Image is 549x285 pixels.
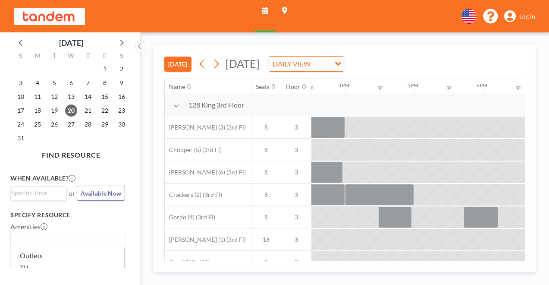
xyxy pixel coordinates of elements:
[251,213,281,221] span: 8
[281,236,311,244] span: 3
[82,91,94,103] span: Thursday, August 14, 2025
[77,186,125,201] button: Available Now
[116,63,128,75] span: Saturday, August 2, 2025
[12,188,62,198] input: Search for option
[251,258,281,266] span: 8
[165,191,222,199] span: Crackers (2) (3rd Fl)
[59,37,83,49] div: [DATE]
[69,189,75,198] span: or
[446,85,452,91] div: 30
[31,91,44,103] span: Monday, August 11, 2025
[10,255,73,264] label: How many people?
[281,168,311,176] span: 3
[519,13,535,20] span: Log in
[164,57,191,72] button: [DATE]
[48,77,60,89] span: Tuesday, August 5, 2025
[99,118,111,130] span: Friday, August 29, 2025
[271,58,312,70] span: DAILY VIEW
[169,83,185,91] div: Name
[10,211,125,219] h3: Specify resource
[48,104,60,117] span: Tuesday, August 19, 2025
[515,85,521,91] div: 30
[65,104,77,117] span: Wednesday, August 20, 2025
[29,51,46,62] div: M
[281,213,311,221] span: 3
[96,51,113,62] div: F
[99,91,111,103] span: Friday, August 15, 2025
[65,118,77,130] span: Wednesday, August 27, 2025
[165,168,246,176] span: [PERSON_NAME] (6) (3rd Fl)
[65,77,77,89] span: Wednesday, August 6, 2025
[251,191,281,199] span: 8
[281,146,311,154] span: 3
[256,83,270,91] div: Seats
[11,262,124,274] li: TV
[15,118,27,130] span: Sunday, August 24, 2025
[65,91,77,103] span: Wednesday, August 13, 2025
[251,168,281,176] span: 8
[31,77,44,89] span: Monday, August 4, 2025
[165,123,246,131] span: [PERSON_NAME] (3) (3rd Fl)
[116,118,128,130] span: Saturday, August 30, 2025
[15,132,27,144] span: Sunday, August 31, 2025
[251,236,281,244] span: 18
[408,82,418,89] div: 5PM
[11,233,125,248] div: Search for option
[14,8,85,25] img: organization-logo
[63,51,80,62] div: W
[31,118,44,130] span: Monday, August 25, 2025
[165,213,215,221] span: Gordo (4) (3rd Fl)
[477,82,487,89] div: 6PM
[116,91,128,103] span: Saturday, August 16, 2025
[281,191,311,199] span: 3
[48,118,60,130] span: Tuesday, August 26, 2025
[116,104,128,117] span: Saturday, August 23, 2025
[15,91,27,103] span: Sunday, August 10, 2025
[281,123,311,131] span: 3
[15,104,27,117] span: Sunday, August 17, 2025
[313,58,329,70] input: Search for option
[81,190,121,197] span: Available Now
[251,123,281,131] span: 8
[504,10,535,22] a: Log in
[10,222,47,231] label: Amenities
[11,187,66,199] div: Search for option
[79,51,96,62] div: T
[269,57,344,71] div: Search for option
[165,236,246,244] span: [PERSON_NAME] (1) (3rd Fl)
[11,250,124,262] li: Outlets
[82,104,94,117] span: Thursday, August 21, 2025
[285,83,300,91] div: Floor
[188,101,244,109] span: 128 King 3rd Floor
[377,85,383,91] div: 30
[15,77,27,89] span: Sunday, August 3, 2025
[116,77,128,89] span: Saturday, August 9, 2025
[339,82,349,89] div: 4PM
[251,146,281,154] span: 8
[46,51,63,62] div: T
[226,57,260,70] span: [DATE]
[48,91,60,103] span: Tuesday, August 12, 2025
[113,51,130,62] div: S
[165,258,209,266] span: Ona (7) (3rd Fl)
[99,77,111,89] span: Friday, August 8, 2025
[99,63,111,75] span: Friday, August 1, 2025
[165,146,222,154] span: Chopper (5) (3rd Fl)
[10,147,132,159] h4: FIND RESOURCE
[281,258,311,266] span: 3
[99,104,111,117] span: Friday, August 22, 2025
[13,51,29,62] div: S
[82,118,94,130] span: Thursday, August 28, 2025
[31,104,44,117] span: Monday, August 18, 2025
[82,77,94,89] span: Thursday, August 7, 2025
[12,235,120,246] input: Search for option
